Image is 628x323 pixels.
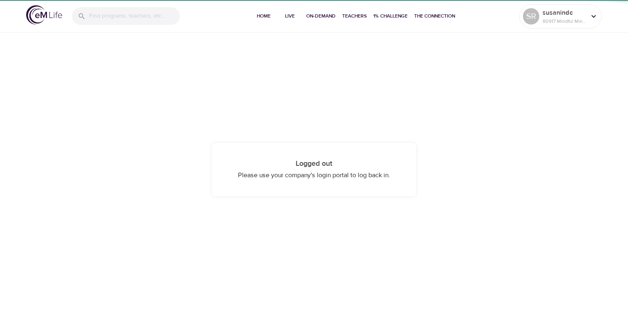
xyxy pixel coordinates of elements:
div: SR [523,8,539,25]
input: Find programs, teachers, etc... [89,7,180,25]
span: On-Demand [306,12,336,20]
span: Please use your company's login portal to log back in. [238,171,390,179]
span: Home [254,12,274,20]
span: 1% Challenge [373,12,408,20]
span: The Connection [414,12,455,20]
span: Teachers [342,12,367,20]
p: susanindc [543,8,586,18]
span: Live [280,12,300,20]
h4: Logged out [228,159,400,168]
img: logo [26,5,62,25]
p: 80917 Mindful Minutes [543,18,586,25]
